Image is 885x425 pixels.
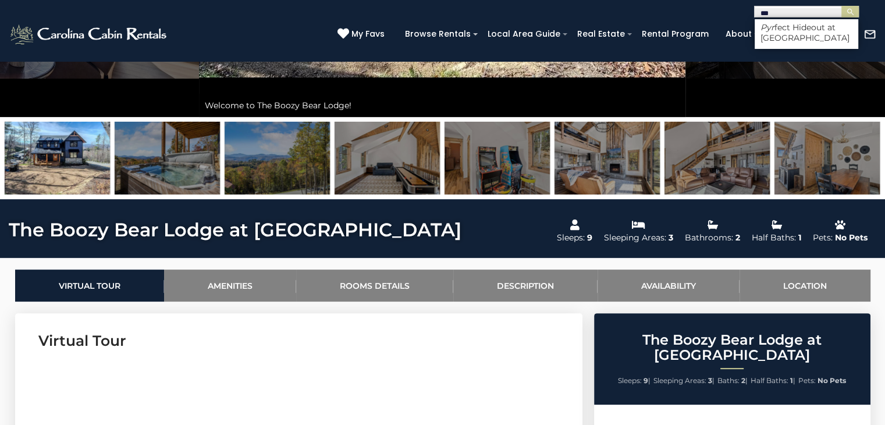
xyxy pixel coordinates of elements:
li: | [618,373,651,388]
strong: 3 [708,376,712,385]
img: White-1-2.png [9,23,170,46]
li: | [751,373,795,388]
a: Rental Program [636,25,715,43]
strong: No Pets [818,376,846,385]
a: Real Estate [571,25,631,43]
img: 167447324 [225,122,330,194]
em: Pyr [760,22,774,33]
li: | [717,373,748,388]
img: 167447322 [335,122,440,194]
span: Sleeping Areas: [653,376,706,385]
img: 167447277 [664,122,770,194]
span: My Favs [351,28,385,40]
a: Location [740,270,870,302]
a: Rooms Details [296,270,453,302]
strong: 1 [790,376,793,385]
img: 167585719 [5,122,110,194]
span: Baths: [717,376,740,385]
img: 167447278 [555,122,660,194]
img: 167447335 [115,122,220,194]
span: Pets: [798,376,816,385]
h3: Virtual Tour [38,331,559,351]
a: Local Area Guide [482,25,566,43]
span: Half Baths: [751,376,788,385]
a: My Favs [337,28,388,41]
strong: 2 [741,376,745,385]
a: About [720,25,758,43]
h2: The Boozy Bear Lodge at [GEOGRAPHIC_DATA] [597,332,868,363]
img: 167447279 [774,122,880,194]
img: 167447321 [445,122,550,194]
a: Browse Rentals [399,25,477,43]
a: Virtual Tour [15,270,164,302]
div: Welcome to The Boozy Bear Lodge! [199,94,685,117]
li: | [653,373,715,388]
span: Sleeps: [618,376,642,385]
img: mail-regular-white.png [863,28,876,41]
a: Availability [598,270,740,302]
a: Amenities [164,270,296,302]
a: Description [453,270,598,302]
strong: 9 [644,376,648,385]
li: fect Hideout at [GEOGRAPHIC_DATA] [755,22,858,43]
